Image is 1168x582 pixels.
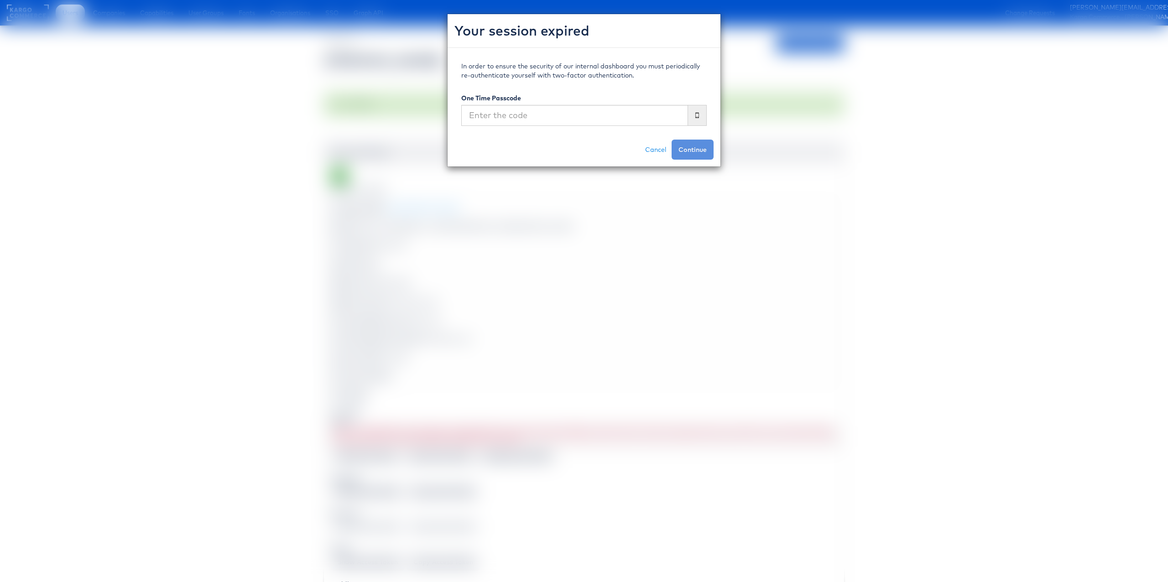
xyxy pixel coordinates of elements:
a: Cancel [640,140,672,160]
p: In order to ensure the security of our internal dashboard you must periodically re-authenticate y... [461,62,707,80]
input: Enter the code [461,105,688,126]
button: Continue [672,140,714,160]
label: One Time Passcode [461,94,521,103]
h2: Your session expired [454,21,714,41]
